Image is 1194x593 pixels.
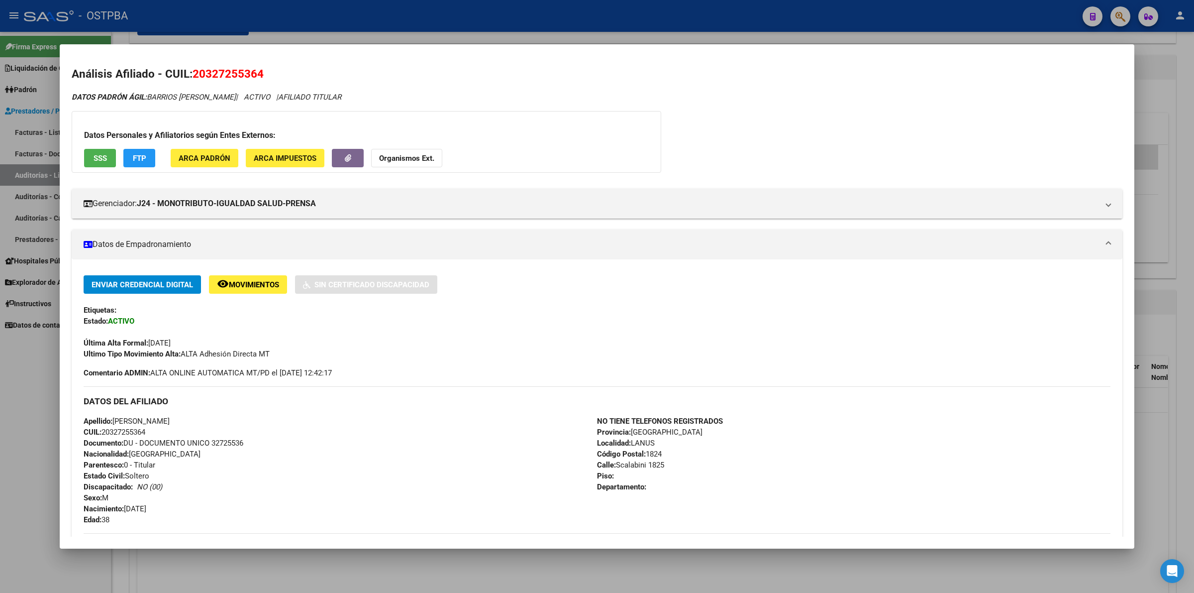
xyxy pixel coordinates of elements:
strong: Calle: [597,461,616,470]
span: 1824 [597,450,662,459]
strong: Organismos Ext. [379,154,434,163]
button: FTP [123,149,155,167]
strong: Nacionalidad: [84,450,129,459]
span: ALTA Adhesión Directa MT [84,350,270,358]
button: ARCA Impuestos [246,149,324,167]
h3: Datos Personales y Afiliatorios según Entes Externos: [84,129,649,141]
strong: DATOS PADRÓN ÁGIL: [72,93,147,102]
strong: Apellido: [84,417,112,426]
mat-expansion-panel-header: Gerenciador:J24 - MONOTRIBUTO-IGUALDAD SALUD-PRENSA [72,189,1122,219]
strong: Estado: [84,317,108,326]
i: NO (00) [137,482,162,491]
span: SSS [94,154,107,163]
strong: Ultimo Tipo Movimiento Alta: [84,350,181,358]
button: Enviar Credencial Digital [84,275,201,294]
strong: Parentesco: [84,461,124,470]
span: [DATE] [84,504,146,513]
button: Movimientos [209,275,287,294]
span: [GEOGRAPHIC_DATA] [84,450,200,459]
span: 38 [84,515,109,524]
strong: NO TIENE TELEFONOS REGISTRADOS [597,417,723,426]
span: FTP [133,154,146,163]
span: [PERSON_NAME] [84,417,170,426]
strong: Piso: [597,472,614,480]
mat-panel-title: Gerenciador: [84,198,1098,210]
strong: Última Alta Formal: [84,339,148,348]
span: ALTA ONLINE AUTOMATICA MT/PD el [DATE] 12:42:17 [84,367,332,378]
span: AFILIADO TITULAR [278,93,341,102]
span: Sin Certificado Discapacidad [314,280,429,289]
span: Scalabini 1825 [597,461,664,470]
span: 20327255364 [84,428,145,437]
strong: CUIL: [84,428,101,437]
strong: Edad: [84,515,101,524]
mat-expansion-panel-header: Datos de Empadronamiento [72,230,1122,259]
button: ARCA Padrón [171,149,238,167]
button: SSS [84,149,116,167]
strong: Nacimiento: [84,504,124,513]
h3: DATOS DEL AFILIADO [84,396,1110,407]
span: BARRIOS [PERSON_NAME] [72,93,236,102]
strong: Documento: [84,439,123,448]
strong: Departamento: [597,482,646,491]
span: [DATE] [84,339,171,348]
span: ARCA Impuestos [254,154,316,163]
strong: Estado Civil: [84,472,125,480]
strong: Comentario ADMIN: [84,368,150,377]
strong: Provincia: [597,428,631,437]
mat-panel-title: Datos de Empadronamiento [84,238,1098,250]
span: 0 - Titular [84,461,155,470]
span: 20327255364 [193,67,264,80]
span: [GEOGRAPHIC_DATA] [597,428,702,437]
span: Enviar Credencial Digital [92,280,193,289]
button: Sin Certificado Discapacidad [295,275,437,294]
span: DU - DOCUMENTO UNICO 32725536 [84,439,243,448]
span: ARCA Padrón [179,154,230,163]
strong: Localidad: [597,439,631,448]
span: Movimientos [229,280,279,289]
div: Open Intercom Messenger [1160,559,1184,583]
strong: Etiquetas: [84,306,116,315]
strong: ACTIVO [108,317,134,326]
h2: Análisis Afiliado - CUIL: [72,66,1122,83]
strong: Discapacitado: [84,482,133,491]
strong: Sexo: [84,493,102,502]
span: Soltero [84,472,149,480]
span: LANUS [597,439,655,448]
i: | ACTIVO | [72,93,341,102]
strong: J24 - MONOTRIBUTO-IGUALDAD SALUD-PRENSA [137,198,316,210]
button: Organismos Ext. [371,149,442,167]
mat-icon: remove_red_eye [217,278,229,290]
span: M [84,493,108,502]
strong: Código Postal: [597,450,646,459]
